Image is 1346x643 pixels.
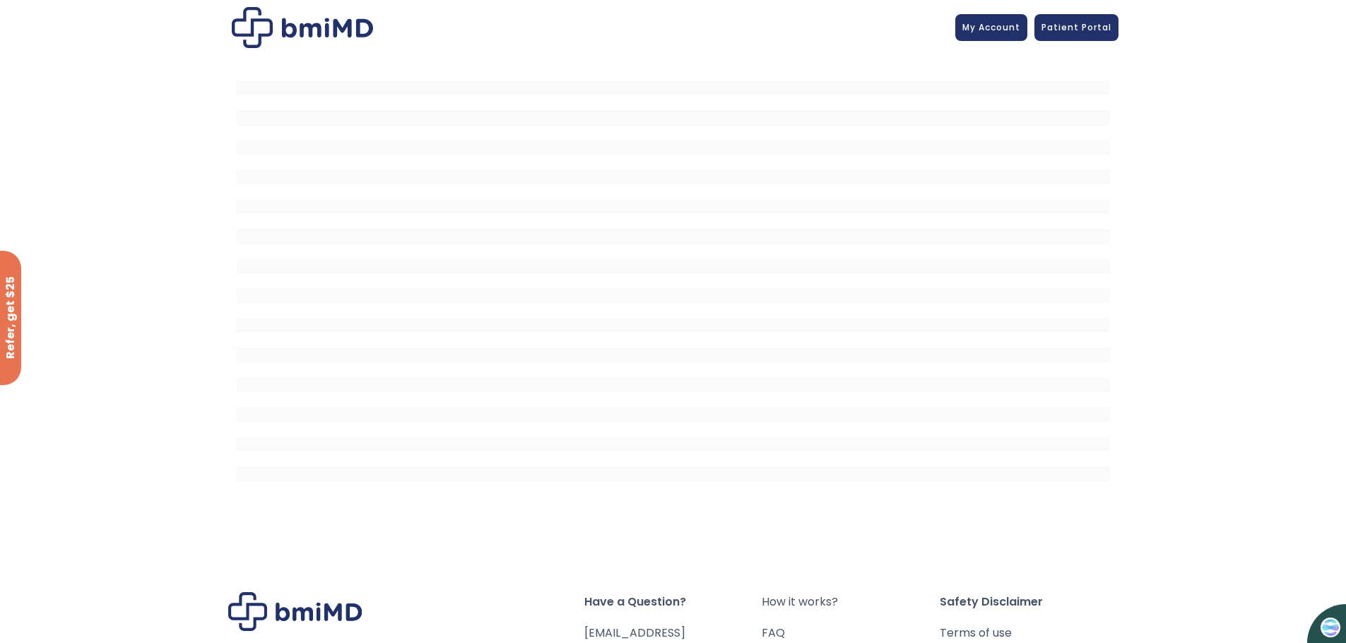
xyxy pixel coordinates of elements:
a: Patient Portal [1034,14,1118,41]
span: My Account [962,21,1020,33]
img: Patient Messaging Portal [232,7,373,48]
a: How it works? [762,592,940,612]
img: Brand Logo [228,592,362,631]
a: My Account [955,14,1027,41]
span: Safety Disclaimer [940,592,1118,612]
a: FAQ [762,623,940,643]
span: Have a Question? [584,592,762,612]
span: Patient Portal [1041,21,1111,33]
iframe: MDI Patient Messaging Portal [237,66,1110,490]
a: Terms of use [940,623,1118,643]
